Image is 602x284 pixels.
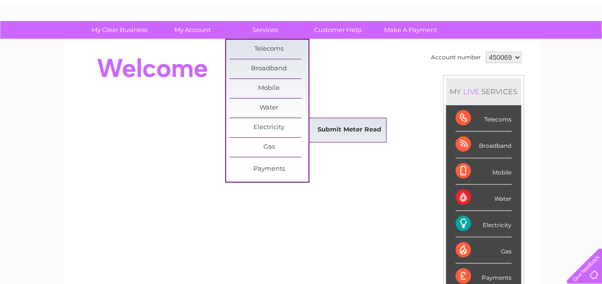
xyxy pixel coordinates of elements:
[229,118,308,137] a: Electricity
[455,211,511,237] div: Electricity
[433,41,452,48] a: Water
[21,25,70,54] img: logo.png
[153,21,232,39] a: My Account
[421,5,488,17] a: 0333 014 3131
[229,160,308,179] a: Payments
[455,158,511,185] div: Mobile
[429,49,483,66] td: Account number
[298,21,377,39] a: Customer Help
[229,40,308,59] a: Telecoms
[371,21,450,39] a: Make A Payment
[538,41,562,48] a: Contact
[75,5,528,46] div: Clear Business is a trading name of Verastar Limited (registered in [GEOGRAPHIC_DATA] No. 3667643...
[229,59,308,78] a: Broadband
[457,41,478,48] a: Energy
[229,98,308,118] a: Water
[226,21,305,39] a: Services
[461,87,481,96] div: LIVE
[455,185,511,211] div: Water
[446,78,521,105] div: MY SERVICES
[80,21,159,39] a: My Clear Business
[484,41,513,48] a: Telecoms
[519,41,533,48] a: Blog
[455,131,511,158] div: Broadband
[310,120,389,140] a: Submit Meter Read
[570,41,593,48] a: Log out
[455,105,511,131] div: Telecoms
[229,79,308,98] a: Mobile
[455,237,511,263] div: Gas
[229,138,308,157] a: Gas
